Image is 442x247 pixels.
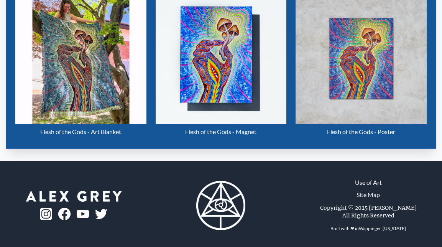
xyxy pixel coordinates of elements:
[357,190,380,199] a: Site Map
[15,124,146,139] div: Flesh of the Gods - Art Blanket
[359,225,406,231] a: Wappinger, [US_STATE]
[58,208,71,220] img: fb-logo.png
[342,212,394,219] div: All Rights Reserved
[77,210,89,219] img: youtube-logo.png
[355,178,382,187] a: Use of Art
[296,124,427,139] div: Flesh of the Gods - Poster
[327,222,409,235] div: Built with ❤ in
[40,208,52,220] img: ig-logo.png
[95,209,107,219] img: twitter-logo.png
[156,124,287,139] div: Flesh of the Gods - Magnet
[320,204,417,212] div: Copyright © 2025 [PERSON_NAME]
